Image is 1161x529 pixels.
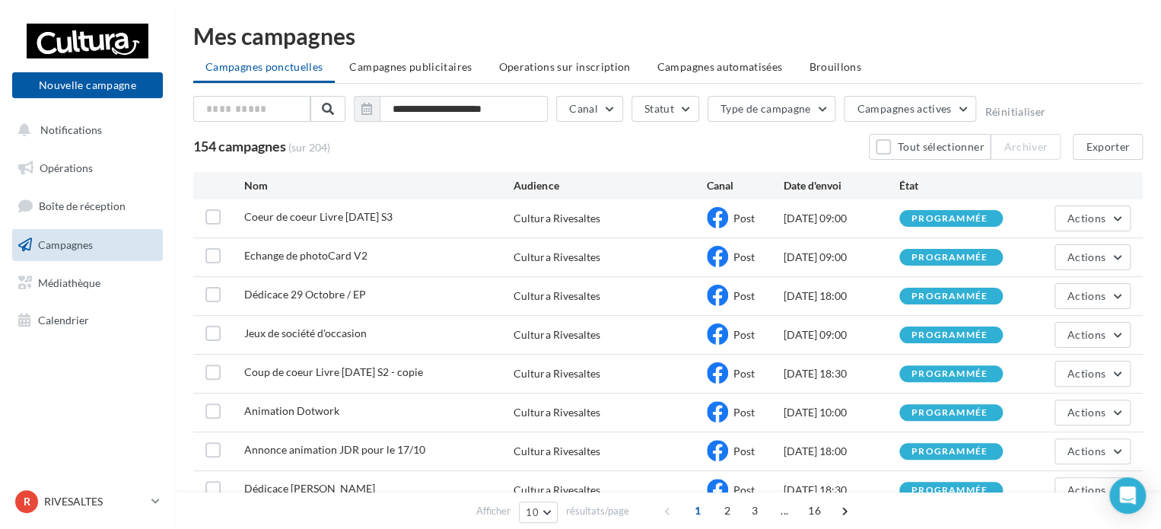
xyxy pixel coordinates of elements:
[743,499,767,523] span: 3
[733,367,755,380] span: Post
[556,96,623,122] button: Canal
[9,304,166,336] a: Calendrier
[244,249,367,262] span: Echange de photoCard V2
[733,483,755,496] span: Post
[911,253,988,263] div: programmée
[784,178,899,193] div: Date d'envoi
[244,288,366,301] span: Dédicace 29 Octobre / EP
[1073,134,1143,160] button: Exporter
[869,134,991,160] button: Tout sélectionner
[899,178,1015,193] div: État
[40,161,93,174] span: Opérations
[1054,244,1131,270] button: Actions
[991,134,1061,160] button: Archiver
[1054,361,1131,387] button: Actions
[911,486,988,496] div: programmée
[9,229,166,261] a: Campagnes
[784,405,899,420] div: [DATE] 10:00
[911,214,988,224] div: programmée
[244,365,423,378] span: Coup de coeur Livre Halloween S2 - copie
[857,102,951,115] span: Campagnes actives
[514,288,600,304] div: Cultura Rivesaltes
[784,366,899,381] div: [DATE] 18:30
[733,328,755,341] span: Post
[40,123,102,136] span: Notifications
[193,138,286,155] span: 154 campagnes
[38,238,93,251] span: Campagnes
[244,482,375,495] span: Dédicace Evelina Simon
[1054,283,1131,309] button: Actions
[784,288,899,304] div: [DATE] 18:00
[1067,483,1105,496] span: Actions
[1067,250,1105,263] span: Actions
[657,60,783,73] span: Campagnes automatisées
[38,314,89,327] span: Calendrier
[784,444,899,459] div: [DATE] 18:00
[772,499,797,523] span: ...
[733,445,755,457] span: Post
[1067,406,1105,419] span: Actions
[193,24,1143,47] div: Mes campagnes
[244,210,393,223] span: Coeur de coeur Livre Halloween S3
[911,330,988,340] div: programmée
[514,483,600,498] div: Cultura Rivesaltes
[9,267,166,299] a: Médiathèque
[1067,445,1105,457] span: Actions
[1109,477,1146,514] div: Open Intercom Messenger
[9,152,166,184] a: Opérations
[784,327,899,343] div: [DATE] 09:00
[911,408,988,418] div: programmée
[733,250,755,263] span: Post
[244,404,339,417] span: Animation Dotwork
[911,292,988,301] div: programmée
[1054,322,1131,348] button: Actions
[44,494,145,509] p: RIVESALTES
[498,60,630,73] span: Operations sur inscription
[1054,438,1131,464] button: Actions
[519,502,558,523] button: 10
[514,405,600,420] div: Cultura Rivesaltes
[514,444,600,459] div: Cultura Rivesaltes
[715,499,740,523] span: 2
[809,60,861,73] span: Brouillons
[707,178,784,193] div: Canal
[1067,328,1105,341] span: Actions
[514,250,600,265] div: Cultura Rivesaltes
[911,369,988,379] div: programmée
[514,211,600,226] div: Cultura Rivesaltes
[244,443,425,456] span: Annonce animation JDR pour le 17/10
[514,327,600,343] div: Cultura Rivesaltes
[1067,367,1105,380] span: Actions
[514,178,706,193] div: Audience
[631,96,699,122] button: Statut
[1054,400,1131,425] button: Actions
[566,504,629,518] span: résultats/page
[244,327,367,339] span: Jeux de société d'occasion
[514,366,600,381] div: Cultura Rivesaltes
[733,289,755,302] span: Post
[1067,212,1105,225] span: Actions
[844,96,976,122] button: Campagnes actives
[9,190,166,222] a: Boîte de réception
[476,504,511,518] span: Afficher
[984,106,1045,118] button: Réinitialiser
[911,447,988,457] div: programmée
[784,483,899,498] div: [DATE] 18:30
[1054,477,1131,503] button: Actions
[288,140,330,155] span: (sur 204)
[685,499,710,523] span: 1
[784,250,899,265] div: [DATE] 09:00
[39,199,126,212] span: Boîte de réception
[1067,289,1105,302] span: Actions
[802,499,827,523] span: 16
[1054,206,1131,231] button: Actions
[526,506,539,518] span: 10
[38,276,100,288] span: Médiathèque
[12,72,163,98] button: Nouvelle campagne
[244,178,514,193] div: Nom
[349,60,472,73] span: Campagnes publicitaires
[733,212,755,225] span: Post
[12,487,163,516] a: R RIVESALTES
[24,494,30,509] span: R
[9,114,160,146] button: Notifications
